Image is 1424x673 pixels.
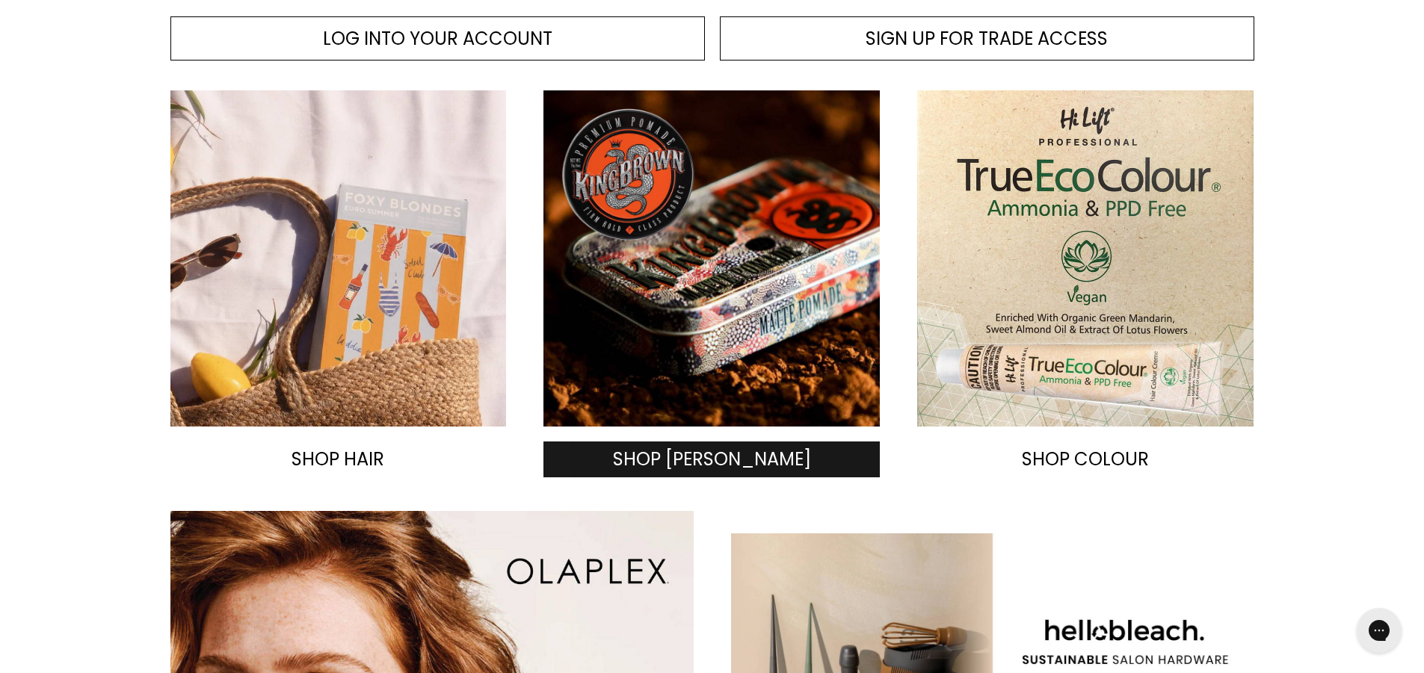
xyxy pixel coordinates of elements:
a: SIGN UP FOR TRADE ACCESS [720,16,1254,61]
a: SHOP HAIR [170,441,507,477]
span: LOG INTO YOUR ACCOUNT [323,26,552,51]
iframe: Gorgias live chat messenger [1349,603,1409,658]
span: SHOP HAIR [292,447,384,471]
a: SHOP [PERSON_NAME] [543,441,880,477]
span: SIGN UP FOR TRADE ACCESS [866,26,1108,51]
a: SHOP COLOUR [917,441,1254,477]
span: SHOP COLOUR [1022,447,1149,471]
span: SHOP [PERSON_NAME] [613,447,811,471]
a: LOG INTO YOUR ACCOUNT [170,16,705,61]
